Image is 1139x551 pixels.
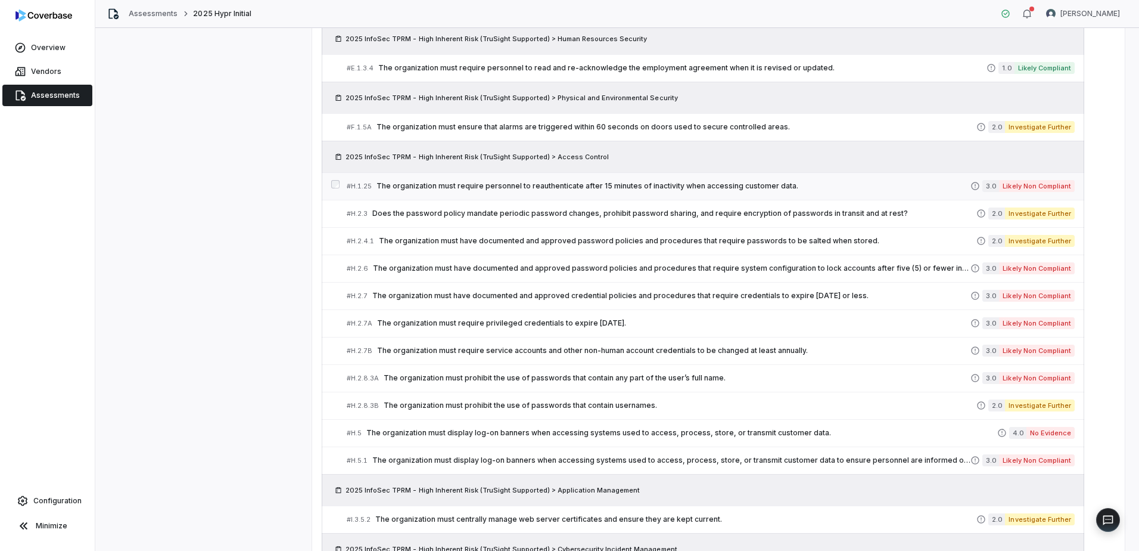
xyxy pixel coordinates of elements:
span: The organization must have documented and approved credential policies and procedures that requir... [372,291,970,301]
span: # H.2.3 [347,209,368,218]
a: #H.2.7BThe organization must require service accounts and other non-human account credentials to ... [347,338,1075,364]
span: Investigate Further [1005,513,1075,525]
span: Overview [31,43,66,52]
span: The organization must have documented and approved password policies and procedures that require ... [373,264,970,273]
span: 2.0 [988,235,1005,247]
a: Vendors [2,61,92,82]
a: #H.2.4.1The organization must have documented and approved password policies and procedures that ... [347,228,1075,255]
img: logo-D7KZi-bG.svg [15,10,72,21]
span: Investigate Further [1005,121,1075,133]
span: # F.1.5A [347,123,372,132]
a: Assessments [129,9,178,18]
span: 2.0 [988,513,1005,525]
span: The organization must have documented and approved password policies and procedures that require ... [379,236,976,246]
span: # E.1.3.4 [347,64,374,73]
a: Configuration [5,490,90,512]
span: 3.0 [982,372,999,384]
span: Investigate Further [1005,208,1075,219]
span: 2.0 [988,121,1005,133]
a: #H.2.6The organization must have documented and approved password policies and procedures that re... [347,255,1075,282]
a: Overview [2,37,92,58]
span: 2025 InfoSec TPRM - High Inherent Risk (TruSight Supported) > Human Resources Security [346,34,647,44]
span: 3.0 [982,317,999,329]
span: The organization must display log-on banners when accessing systems used to access, process, stor... [366,428,997,438]
span: 2025 InfoSec TPRM - High Inherent Risk (TruSight Supported) > Access Control [346,152,609,162]
span: 2025 InfoSec TPRM - High Inherent Risk (TruSight Supported) > Application Management [346,485,640,495]
a: #H.5The organization must display log-on banners when accessing systems used to access, process, ... [347,420,1075,447]
span: The organization must require privileged credentials to expire [DATE]. [377,318,970,328]
span: # H.2.7B [347,346,372,355]
span: The organization must ensure that alarms are triggered within 60 seconds on doors used to secure ... [376,122,976,132]
span: Likely Compliant [1014,62,1075,74]
span: # I.3.5.2 [347,515,371,524]
span: Configuration [33,496,82,506]
span: 2.0 [988,400,1005,411]
span: 2.0 [988,208,1005,219]
span: # H.5 [347,429,362,438]
span: # H.5.1 [347,456,368,465]
span: # H.2.7A [347,319,372,328]
span: # H.1.25 [347,182,372,191]
span: Investigate Further [1005,400,1075,411]
span: The organization must prohibit the use of passwords that contain usernames. [384,401,976,410]
span: 2025 Hypr Initial [193,9,251,18]
span: Likely Non Compliant [999,345,1075,357]
span: [PERSON_NAME] [1060,9,1120,18]
span: 3.0 [982,290,999,302]
a: #H.1.25The organization must require personnel to reauthenticate after 15 minutes of inactivity w... [347,173,1075,200]
img: Madison Hull avatar [1046,9,1056,18]
span: # H.2.8.3B [347,401,379,410]
span: The organization must prohibit the use of passwords that contain any part of the user’s full name. [384,373,970,383]
span: Likely Non Compliant [999,454,1075,466]
span: 3.0 [982,454,999,466]
a: #F.1.5AThe organization must ensure that alarms are triggered within 60 seconds on doors used to ... [347,114,1075,141]
span: Likely Non Compliant [999,290,1075,302]
a: #H.5.1The organization must display log-on banners when accessing systems used to access, process... [347,447,1075,474]
span: # H.2.4.1 [347,237,374,246]
a: #H.2.8.3BThe organization must prohibit the use of passwords that contain usernames.2.0Investigat... [347,392,1075,419]
span: # H.2.7 [347,292,368,301]
span: Likely Non Compliant [999,262,1075,274]
span: Assessments [31,91,80,100]
a: Assessments [2,85,92,106]
a: #I.3.5.2The organization must centrally manage web server certificates and ensure they are kept c... [347,506,1075,533]
span: 3.0 [982,345,999,357]
a: #H.2.7The organization must have documented and approved credential policies and procedures that ... [347,283,1075,309]
span: 3.0 [982,262,999,274]
span: 3.0 [982,180,999,192]
span: Investigate Further [1005,235,1075,247]
span: The organization must require service accounts and other non-human account credentials to be chan... [377,346,970,355]
a: #E.1.3.4The organization must require personnel to read and re-acknowledge the employment agreeme... [347,55,1075,82]
span: 2025 InfoSec TPRM - High Inherent Risk (TruSight Supported) > Physical and Environmental Security [346,93,678,103]
span: No Evidence [1026,427,1075,439]
span: Minimize [36,521,67,531]
button: Minimize [5,514,90,538]
span: Likely Non Compliant [999,372,1075,384]
span: # H.2.6 [347,264,368,273]
span: Likely Non Compliant [999,317,1075,329]
a: #H.2.7AThe organization must require privileged credentials to expire [DATE].3.0Likely Non Compliant [347,310,1075,337]
span: The organization must centrally manage web server certificates and ensure they are kept current. [375,515,976,524]
span: # H.2.8.3A [347,374,379,383]
span: Likely Non Compliant [999,180,1075,192]
span: 4.0 [1009,427,1026,439]
span: The organization must display log-on banners when accessing systems used to access, process, stor... [372,456,970,465]
span: The organization must require personnel to reauthenticate after 15 minutes of inactivity when acc... [376,181,970,191]
span: Does the password policy mandate periodic password changes, prohibit password sharing, and requir... [372,209,976,218]
span: The organization must require personnel to read and re-acknowledge the employment agreement when ... [378,63,986,73]
button: Madison Hull avatar[PERSON_NAME] [1039,5,1127,23]
a: #H.2.8.3AThe organization must prohibit the use of passwords that contain any part of the user’s ... [347,365,1075,392]
span: 1.0 [998,62,1014,74]
a: #H.2.3Does the password policy mandate periodic password changes, prohibit password sharing, and ... [347,200,1075,227]
span: Vendors [31,67,61,76]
